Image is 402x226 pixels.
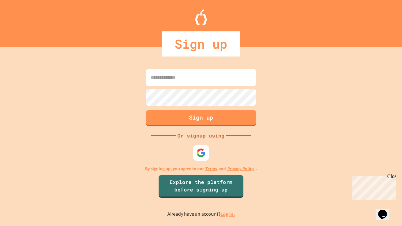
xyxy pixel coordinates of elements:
[220,211,235,218] a: Log in.
[227,165,254,172] a: Privacy Policy
[167,210,235,218] p: Already have an account?
[146,110,256,126] button: Sign up
[162,31,240,56] div: Sign up
[376,201,396,220] iframe: chat widget
[205,165,217,172] a: Terms
[176,132,226,139] div: Or signup using
[145,165,257,172] p: By signing up, you agree to our and .
[195,9,207,25] img: Logo.svg
[3,3,43,40] div: Chat with us now!Close
[350,174,396,200] iframe: chat widget
[196,148,206,158] img: google-icon.svg
[159,175,243,198] a: Explore the platform before signing up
